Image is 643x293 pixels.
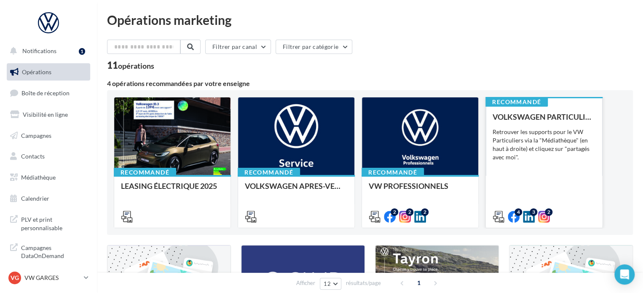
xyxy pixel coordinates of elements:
[79,48,85,55] div: 1
[5,84,92,102] a: Boîte de réception
[545,208,552,216] div: 2
[21,89,70,97] span: Boîte de réception
[11,274,19,282] span: VG
[421,208,429,216] div: 2
[21,132,51,139] span: Campagnes
[514,208,522,216] div: 4
[21,214,87,232] span: PLV et print personnalisable
[118,62,154,70] div: opérations
[23,111,68,118] span: Visibilité en ligne
[5,210,92,235] a: PLV et print personnalisable
[5,239,92,263] a: Campagnes DataOnDemand
[276,40,352,54] button: Filtrer par catégorie
[614,264,635,285] div: Open Intercom Messenger
[530,208,537,216] div: 3
[22,47,56,54] span: Notifications
[107,80,633,87] div: 4 opérations recommandées par votre enseigne
[238,168,300,177] div: Recommandé
[24,274,80,282] p: VW GARGES
[21,174,56,181] span: Médiathèque
[5,169,92,186] a: Médiathèque
[21,153,45,160] span: Contacts
[245,182,348,199] div: VOLKSWAGEN APRES-VENTE
[5,190,92,207] a: Calendrier
[21,195,49,202] span: Calendrier
[5,42,88,60] button: Notifications 1
[324,280,331,287] span: 12
[346,279,381,287] span: résultats/page
[107,61,154,70] div: 11
[320,278,341,290] button: 12
[7,270,90,286] a: VG VW GARGES
[21,242,87,260] span: Campagnes DataOnDemand
[114,168,176,177] div: Recommandé
[406,208,413,216] div: 2
[493,128,595,161] div: Retrouver les supports pour le VW Particuliers via la "Médiathèque" (en haut à droite) et cliquez...
[121,182,224,199] div: LEASING ÉLECTRIQUE 2025
[391,208,398,216] div: 2
[369,182,472,199] div: VW PROFESSIONNELS
[296,279,315,287] span: Afficher
[5,127,92,145] a: Campagnes
[362,168,424,177] div: Recommandé
[5,106,92,124] a: Visibilité en ligne
[205,40,271,54] button: Filtrer par canal
[22,68,51,75] span: Opérations
[5,148,92,165] a: Contacts
[5,63,92,81] a: Opérations
[493,113,595,121] div: VOLKSWAGEN PARTICULIER
[107,13,633,26] div: Opérations marketing
[412,276,426,290] span: 1
[485,97,548,107] div: Recommandé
